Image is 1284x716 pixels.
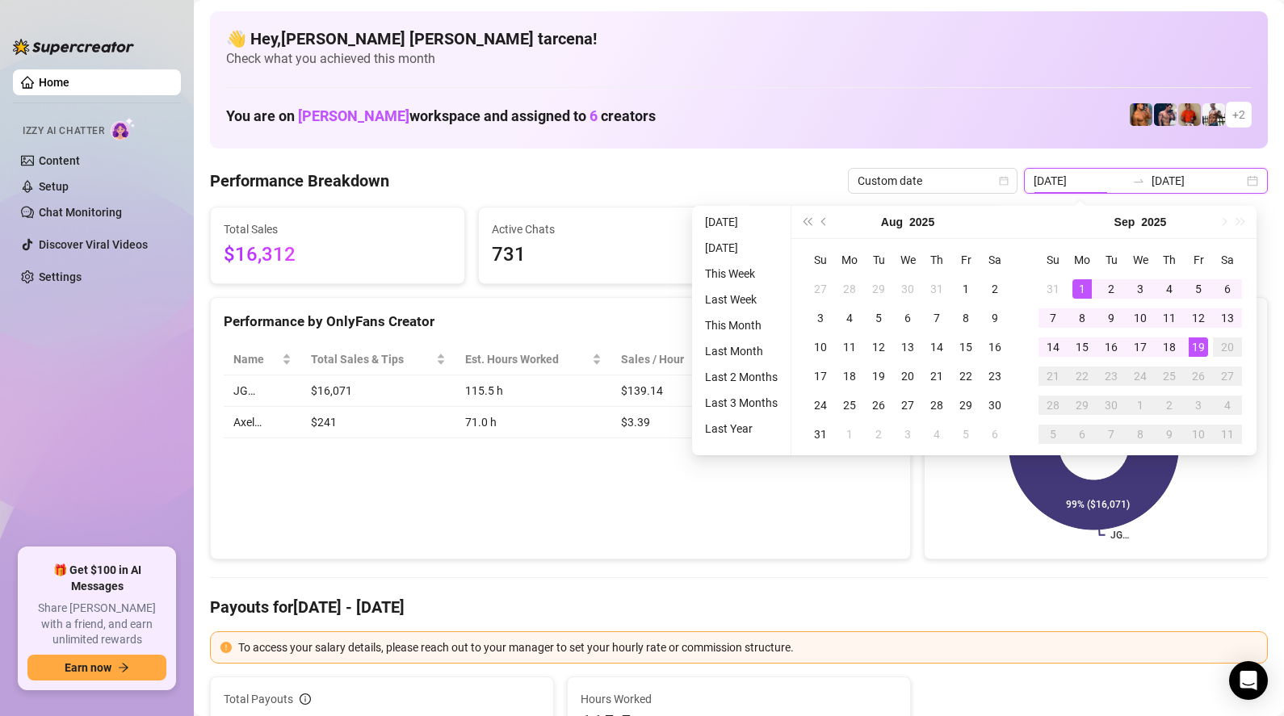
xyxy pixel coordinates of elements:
[922,304,951,333] td: 2025-08-07
[927,425,946,444] div: 4
[956,396,976,415] div: 29
[1101,279,1121,299] div: 2
[699,393,784,412] li: Last 3 Months
[951,362,980,391] td: 2025-08-22
[840,366,859,386] div: 18
[224,311,897,333] div: Performance by OnlyFans Creator
[811,425,830,444] div: 31
[806,420,835,449] td: 2025-08-31
[840,308,859,328] div: 4
[999,176,1009,186] span: calendar
[811,396,830,415] div: 24
[1218,425,1237,444] div: 11
[840,337,859,357] div: 11
[1097,274,1126,304] td: 2025-09-02
[1178,103,1201,126] img: Justin
[621,350,707,368] span: Sales / Hour
[951,304,980,333] td: 2025-08-08
[1101,308,1121,328] div: 9
[864,420,893,449] td: 2025-09-02
[869,279,888,299] div: 29
[1072,366,1092,386] div: 22
[27,563,166,594] span: 🎁 Get $100 in AI Messages
[65,661,111,674] span: Earn now
[864,333,893,362] td: 2025-08-12
[210,170,389,192] h4: Performance Breakdown
[1126,333,1155,362] td: 2025-09-17
[922,274,951,304] td: 2025-07-31
[835,245,864,274] th: Mo
[806,333,835,362] td: 2025-08-10
[1039,245,1068,274] th: Su
[1232,106,1245,124] span: + 2
[806,274,835,304] td: 2025-07-27
[864,245,893,274] th: Tu
[985,308,1005,328] div: 9
[226,27,1252,50] h4: 👋 Hey, [PERSON_NAME] [PERSON_NAME] tarcena !
[1039,362,1068,391] td: 2025-09-21
[1155,362,1184,391] td: 2025-09-25
[224,407,301,438] td: Axel…
[1184,333,1213,362] td: 2025-09-19
[922,391,951,420] td: 2025-08-28
[226,50,1252,68] span: Check what you achieved this month
[1218,337,1237,357] div: 20
[1126,420,1155,449] td: 2025-10-08
[893,274,922,304] td: 2025-07-30
[1101,396,1121,415] div: 30
[1184,304,1213,333] td: 2025-09-12
[927,279,946,299] div: 31
[1160,308,1179,328] div: 11
[985,279,1005,299] div: 2
[898,366,917,386] div: 20
[1068,245,1097,274] th: Mo
[893,245,922,274] th: We
[1155,391,1184,420] td: 2025-10-02
[980,420,1009,449] td: 2025-09-06
[1126,274,1155,304] td: 2025-09-03
[699,264,784,283] li: This Week
[835,274,864,304] td: 2025-07-28
[699,316,784,335] li: This Month
[1043,366,1063,386] div: 21
[864,391,893,420] td: 2025-08-26
[980,245,1009,274] th: Sa
[1039,333,1068,362] td: 2025-09-14
[224,220,451,238] span: Total Sales
[980,333,1009,362] td: 2025-08-16
[835,362,864,391] td: 2025-08-18
[1101,425,1121,444] div: 7
[869,366,888,386] div: 19
[835,333,864,362] td: 2025-08-11
[1218,396,1237,415] div: 4
[956,425,976,444] div: 5
[1154,103,1177,126] img: Axel
[23,124,104,139] span: Izzy AI Chatter
[455,375,611,407] td: 115.5 h
[869,396,888,415] div: 26
[1213,333,1242,362] td: 2025-09-20
[835,391,864,420] td: 2025-08-25
[1043,279,1063,299] div: 31
[898,337,917,357] div: 13
[1097,362,1126,391] td: 2025-09-23
[1072,396,1092,415] div: 29
[465,350,588,368] div: Est. Hours Worked
[226,107,656,125] h1: You are on workspace and assigned to creators
[300,693,311,705] span: info-circle
[611,344,729,375] th: Sales / Hour
[1184,362,1213,391] td: 2025-09-26
[1034,172,1126,190] input: Start date
[951,333,980,362] td: 2025-08-15
[893,362,922,391] td: 2025-08-20
[858,169,1008,193] span: Custom date
[816,206,833,238] button: Previous month (PageUp)
[806,391,835,420] td: 2025-08-24
[840,279,859,299] div: 28
[1184,245,1213,274] th: Fr
[1068,304,1097,333] td: 2025-09-08
[611,375,729,407] td: $139.14
[1097,304,1126,333] td: 2025-09-09
[1068,420,1097,449] td: 2025-10-06
[980,362,1009,391] td: 2025-08-23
